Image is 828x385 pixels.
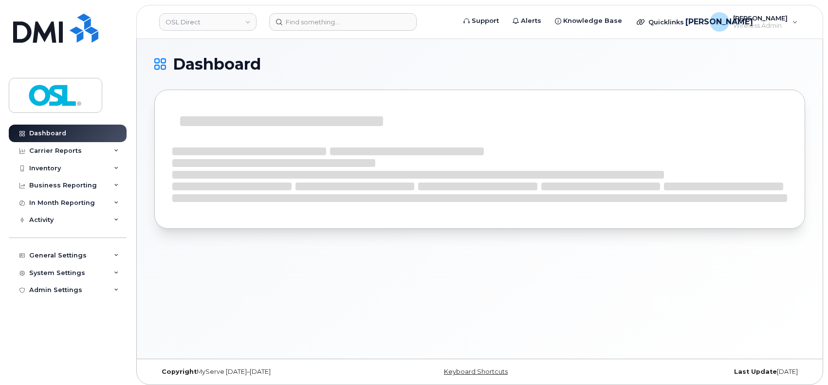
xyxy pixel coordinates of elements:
strong: Last Update [734,368,777,375]
span: Dashboard [173,57,261,72]
div: MyServe [DATE]–[DATE] [154,368,371,376]
div: [DATE] [588,368,805,376]
strong: Copyright [162,368,197,375]
a: Keyboard Shortcuts [444,368,508,375]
